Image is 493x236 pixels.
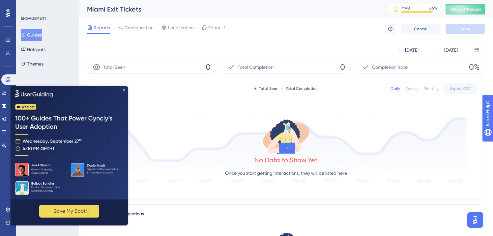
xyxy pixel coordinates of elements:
[125,24,154,32] span: Configuration
[449,7,481,12] span: Publish Changes
[401,6,410,11] div: MAU
[469,62,479,72] span: 0%
[87,5,371,14] div: Miami Exit Tickets
[254,86,278,91] div: Total Seen
[414,26,427,32] span: Cancel
[405,86,419,91] div: Weekly
[401,24,440,34] button: Cancel
[254,155,318,165] div: No Data to Show Yet
[238,63,274,71] span: Total Completion
[15,2,41,10] span: Need Help?
[225,169,347,177] p: Once you start getting interactions, they will be listed here
[112,3,115,5] div: Close Preview
[103,63,125,71] span: Total Seen
[424,86,439,91] div: Monthly
[450,86,471,91] span: Export CSV
[208,24,220,32] span: Editor
[372,63,408,71] span: Completion Rate
[206,62,211,72] span: 0
[21,16,46,21] div: ENGAGEMENT
[391,86,400,91] div: Daily
[21,43,45,55] button: Hotspots
[446,4,485,14] button: Publish Changes
[429,6,437,11] div: 86 %
[94,24,110,32] span: Reports
[444,46,458,54] div: [DATE]
[340,62,345,72] span: 0
[168,24,194,32] span: Localization
[444,83,477,94] button: Export CSV
[405,46,419,54] div: [DATE]
[281,86,318,91] div: Total Completion
[29,119,89,132] button: ✨ Save My Spot!✨
[446,24,485,34] button: Save
[21,58,43,70] button: Themes
[461,26,470,32] span: Save
[465,210,485,230] iframe: UserGuiding AI Assistant Launcher
[21,29,42,41] button: Guides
